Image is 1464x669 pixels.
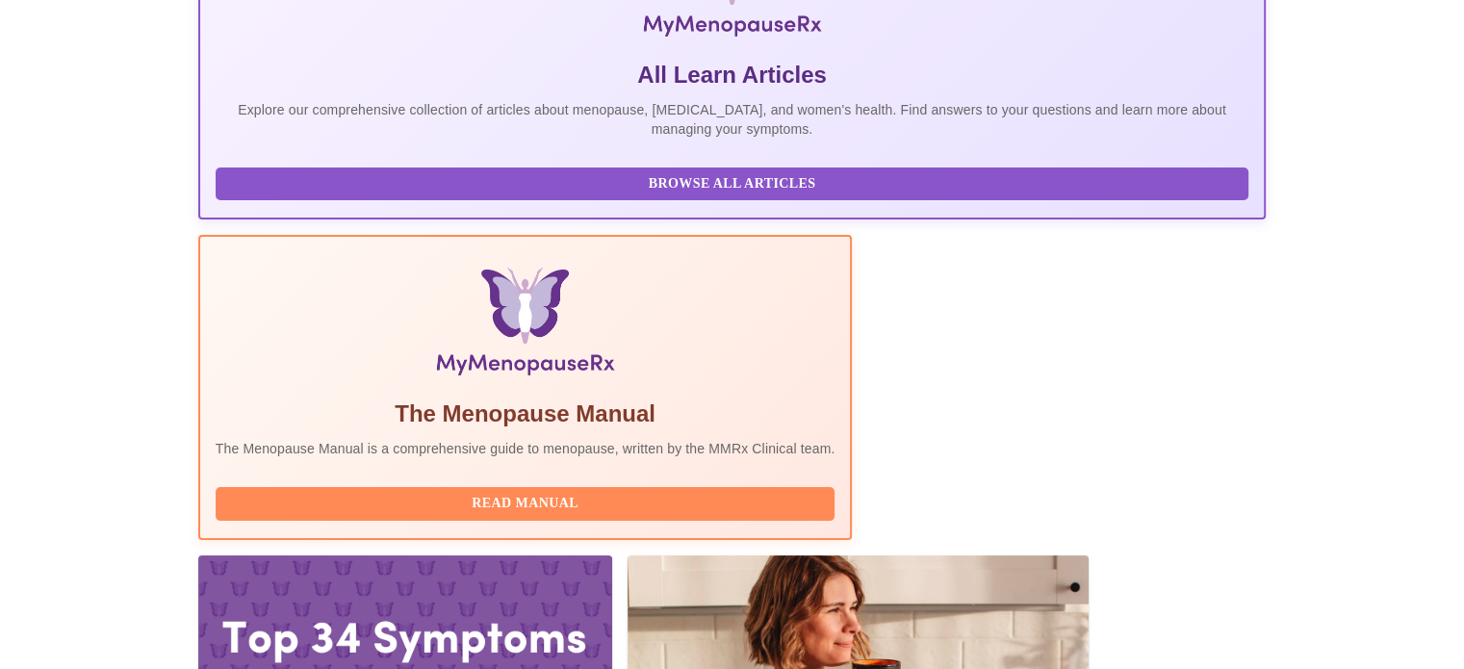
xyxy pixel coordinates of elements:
[216,174,1254,191] a: Browse All Articles
[216,494,840,510] a: Read Manual
[216,100,1249,139] p: Explore our comprehensive collection of articles about menopause, [MEDICAL_DATA], and women's hea...
[216,60,1249,90] h5: All Learn Articles
[235,172,1230,196] span: Browse All Articles
[235,492,816,516] span: Read Manual
[216,487,835,521] button: Read Manual
[314,268,736,383] img: Menopause Manual
[216,399,835,429] h5: The Menopause Manual
[216,439,835,458] p: The Menopause Manual is a comprehensive guide to menopause, written by the MMRx Clinical team.
[216,167,1249,201] button: Browse All Articles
